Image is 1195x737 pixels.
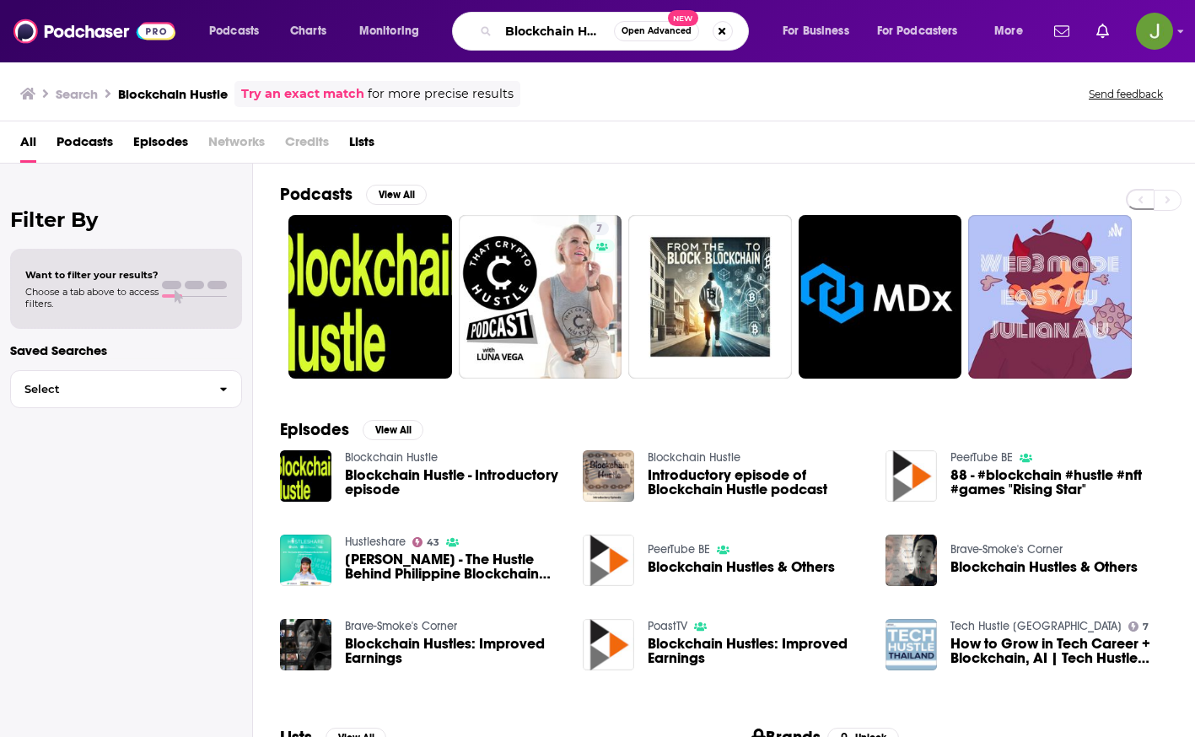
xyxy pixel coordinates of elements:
[583,450,634,502] img: Introductory episode of Blockchain Hustle podcast
[1090,17,1116,46] a: Show notifications dropdown
[783,19,849,43] span: For Business
[648,637,865,665] a: Blockchain Hustles: Improved Earnings
[648,468,865,497] a: Introductory episode of Blockchain Hustle podcast
[10,207,242,232] h2: Filter By
[345,619,457,633] a: Brave-Smoke's Corner
[648,450,740,465] a: Blockchain Hustle
[57,128,113,163] span: Podcasts
[866,18,982,45] button: open menu
[280,619,331,670] img: Blockchain Hustles: Improved Earnings
[427,539,439,546] span: 43
[412,537,440,547] a: 43
[1136,13,1173,50] button: Show profile menu
[982,18,1044,45] button: open menu
[648,542,710,557] a: PeerTube BE
[197,18,281,45] button: open menu
[345,552,563,581] span: [PERSON_NAME] - The Hustle Behind Philippine Blockchain Week
[1084,87,1168,101] button: Send feedback
[209,19,259,43] span: Podcasts
[345,535,406,549] a: Hustleshare
[583,535,634,586] img: Blockchain Hustles & Others
[771,18,870,45] button: open menu
[118,86,228,102] h3: Blockchain Hustle
[583,619,634,670] img: Blockchain Hustles: Improved Earnings
[950,637,1168,665] span: How to Grow in Tech Career + Blockchain, AI | Tech Hustle [GEOGRAPHIC_DATA] EP.21
[133,128,188,163] a: Episodes
[459,215,622,379] a: 7
[25,269,159,281] span: Want to filter your results?
[241,84,364,104] a: Try an exact match
[345,637,563,665] a: Blockchain Hustles: Improved Earnings
[11,384,206,395] span: Select
[589,222,609,235] a: 7
[498,18,614,45] input: Search podcasts, credits, & more...
[345,552,563,581] a: Chezka Gonzales - The Hustle Behind Philippine Blockchain Week
[285,128,329,163] span: Credits
[950,560,1138,574] a: Blockchain Hustles & Others
[13,15,175,47] img: Podchaser - Follow, Share and Rate Podcasts
[56,86,98,102] h3: Search
[885,535,937,586] img: Blockchain Hustles & Others
[950,450,1013,465] a: PeerTube BE
[366,185,427,205] button: View All
[950,619,1122,633] a: Tech Hustle Thailand
[950,468,1168,497] a: 88 - #blockchain #hustle #nft #games "Rising Star"
[994,19,1023,43] span: More
[208,128,265,163] span: Networks
[345,450,438,465] a: Blockchain Hustle
[279,18,336,45] a: Charts
[345,468,563,497] a: Blockchain Hustle - Introductory episode
[1143,623,1149,631] span: 7
[877,19,958,43] span: For Podcasters
[280,419,423,440] a: EpisodesView All
[363,420,423,440] button: View All
[468,12,765,51] div: Search podcasts, credits, & more...
[1047,17,1076,46] a: Show notifications dropdown
[10,342,242,358] p: Saved Searches
[20,128,36,163] a: All
[1136,13,1173,50] span: Logged in as jon47193
[614,21,699,41] button: Open AdvancedNew
[1128,621,1149,632] a: 7
[280,535,331,586] img: Chezka Gonzales - The Hustle Behind Philippine Blockchain Week
[347,18,441,45] button: open menu
[10,370,242,408] button: Select
[885,619,937,670] img: How to Grow in Tech Career + Blockchain, AI | Tech Hustle Thailand EP.21
[290,19,326,43] span: Charts
[25,286,159,309] span: Choose a tab above to access filters.
[280,184,427,205] a: PodcastsView All
[885,450,937,502] img: 88 - #blockchain #hustle #nft #games "Rising Star"
[280,184,353,205] h2: Podcasts
[359,19,419,43] span: Monitoring
[349,128,374,163] a: Lists
[950,637,1168,665] a: How to Grow in Tech Career + Blockchain, AI | Tech Hustle Thailand EP.21
[622,27,692,35] span: Open Advanced
[280,450,331,502] img: Blockchain Hustle - Introductory episode
[668,10,698,26] span: New
[596,221,602,238] span: 7
[648,560,835,574] a: Blockchain Hustles & Others
[1136,13,1173,50] img: User Profile
[368,84,514,104] span: for more precise results
[648,619,687,633] a: PoastTV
